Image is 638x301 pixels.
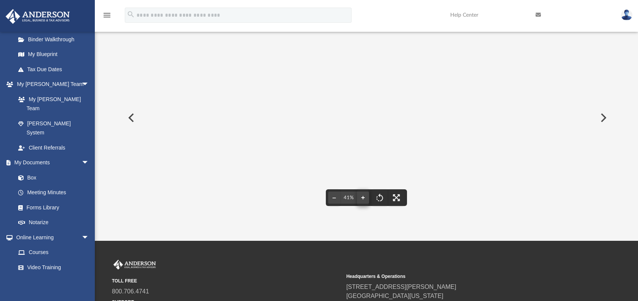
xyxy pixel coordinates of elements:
[621,9,632,20] img: User Pic
[3,9,72,24] img: Anderson Advisors Platinum Portal
[340,195,357,200] div: Current zoom level
[112,288,149,295] a: 800.706.4741
[11,200,93,215] a: Forms Library
[328,189,340,206] button: Zoom out
[122,20,611,215] div: File preview
[82,230,97,245] span: arrow_drop_down
[11,32,101,47] a: Binder Walkthrough
[371,189,388,206] button: Rotate left
[11,116,97,140] a: [PERSON_NAME] System
[594,107,611,128] button: Next File
[112,260,157,270] img: Anderson Advisors Platinum Portal
[102,11,112,20] i: menu
[11,47,97,62] a: My Blueprint
[357,189,369,206] button: Zoom in
[102,14,112,20] a: menu
[388,189,405,206] button: Enter fullscreen
[11,92,93,116] a: My [PERSON_NAME] Team
[346,293,443,299] a: [GEOGRAPHIC_DATA][US_STATE]
[11,215,97,230] a: Notarize
[11,245,97,260] a: Courses
[127,10,135,19] i: search
[5,230,97,245] a: Online Learningarrow_drop_down
[346,284,456,290] a: [STREET_ADDRESS][PERSON_NAME]
[82,77,97,92] span: arrow_drop_down
[11,260,93,275] a: Video Training
[11,140,97,155] a: Client Referrals
[11,275,97,290] a: Resources
[112,278,341,284] small: TOLL FREE
[11,62,101,77] a: Tax Due Dates
[82,155,97,171] span: arrow_drop_down
[5,77,97,92] a: My [PERSON_NAME] Teamarrow_drop_down
[122,107,139,128] button: Previous File
[346,273,575,280] small: Headquarters & Operations
[5,155,97,170] a: My Documentsarrow_drop_down
[11,170,93,185] a: Box
[11,185,97,200] a: Meeting Minutes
